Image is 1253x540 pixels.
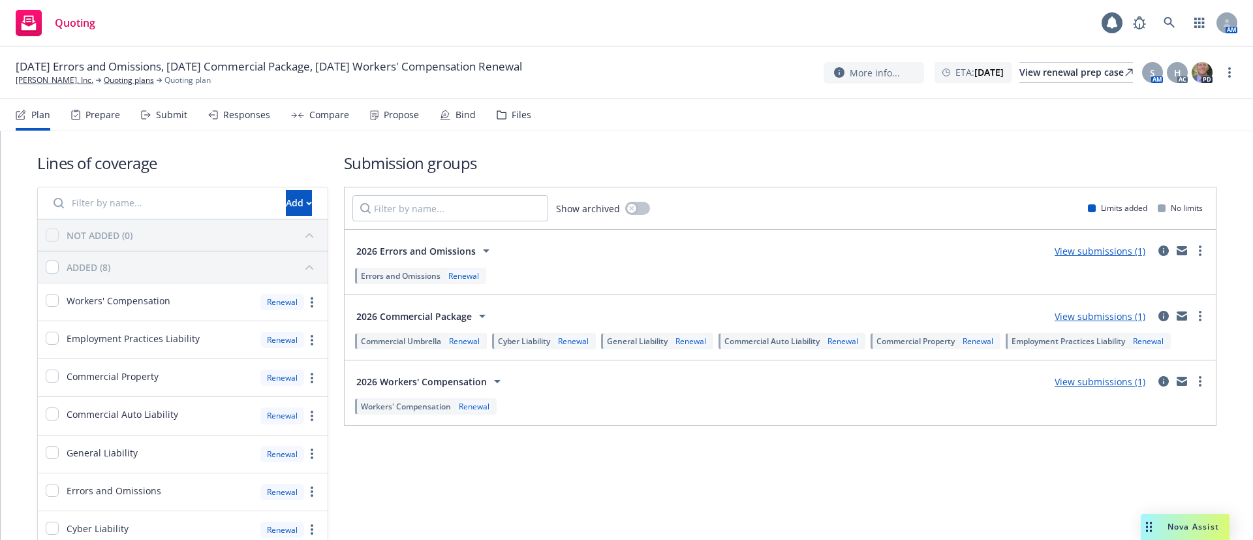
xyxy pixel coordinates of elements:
div: Renewal [673,336,709,347]
input: Filter by name... [352,195,548,221]
span: Commercial Auto Liability [724,336,820,347]
a: more [304,484,320,500]
div: Limits added [1088,202,1147,214]
img: photo [1192,62,1213,83]
span: Cyber Liability [67,522,129,535]
div: Files [512,110,531,120]
button: ADDED (8) [67,257,320,278]
a: View submissions (1) [1055,375,1145,388]
span: Errors and Omissions [67,484,161,498]
div: Responses [223,110,270,120]
div: View renewal prep case [1019,63,1133,82]
span: General Liability [67,446,138,460]
a: circleInformation [1156,373,1171,389]
a: more [304,446,320,462]
a: mail [1174,373,1190,389]
span: 2026 Workers' Compensation [356,375,487,389]
a: more [304,408,320,424]
strong: [DATE] [974,66,1004,78]
a: View submissions (1) [1055,245,1145,257]
div: Renewal [825,336,861,347]
a: View submissions (1) [1055,310,1145,323]
span: 2026 Commercial Package [356,310,472,323]
div: NOT ADDED (0) [67,229,132,242]
div: Renewal [260,484,304,500]
span: Workers' Compensation [361,401,451,412]
a: Search [1156,10,1183,36]
span: Quoting plan [164,74,211,86]
button: More info... [824,62,924,84]
button: NOT ADDED (0) [67,225,320,246]
span: Errors and Omissions [361,270,441,281]
span: General Liability [607,336,668,347]
span: Commercial Umbrella [361,336,441,347]
a: Switch app [1186,10,1213,36]
a: circleInformation [1156,308,1171,324]
a: more [1192,308,1208,324]
div: Renewal [260,407,304,424]
div: Renewal [260,370,304,386]
a: [PERSON_NAME], Inc. [16,74,93,86]
div: Renewal [446,270,482,281]
div: Submit [156,110,187,120]
div: Renewal [456,401,492,412]
a: mail [1174,243,1190,259]
div: Compare [309,110,349,120]
span: More info... [850,66,900,80]
div: Renewal [446,336,482,347]
span: Workers' Compensation [67,294,170,308]
div: Renewal [260,522,304,538]
a: more [304,294,320,310]
span: ETA : [955,65,1004,79]
div: Renewal [260,294,304,310]
a: more [1192,373,1208,389]
div: Renewal [260,446,304,462]
span: 2026 Errors and Omissions [356,244,476,258]
span: Employment Practices Liability [1012,336,1125,347]
a: Quoting [10,5,101,41]
div: Plan [31,110,50,120]
span: Cyber Liability [498,336,550,347]
span: Commercial Auto Liability [67,407,178,421]
div: ADDED (8) [67,261,110,274]
a: Quoting plans [104,74,154,86]
a: more [1192,243,1208,259]
input: Filter by name... [46,190,278,216]
div: Renewal [960,336,996,347]
a: more [1222,65,1237,80]
h1: Submission groups [344,152,1216,174]
a: View renewal prep case [1019,62,1133,83]
span: [DATE] Errors and Omissions, [DATE] Commercial Package, [DATE] Workers' Compensation Renewal [16,59,522,74]
a: circleInformation [1156,243,1171,259]
div: Drag to move [1141,514,1157,540]
div: Add [286,191,312,215]
div: Bind [456,110,476,120]
div: Prepare [85,110,120,120]
button: Add [286,190,312,216]
span: Show archived [556,202,620,215]
a: Report a Bug [1126,10,1152,36]
a: more [304,522,320,537]
a: more [304,332,320,348]
div: Propose [384,110,419,120]
button: 2026 Workers' Compensation [352,368,509,394]
span: Employment Practices Liability [67,332,200,345]
button: 2026 Errors and Omissions [352,238,498,264]
a: more [304,370,320,386]
span: Commercial Property [67,370,159,383]
button: Nova Assist [1141,514,1230,540]
div: Renewal [1130,336,1166,347]
button: 2026 Commercial Package [352,303,494,329]
span: H [1174,66,1181,80]
div: Renewal [260,332,304,348]
div: No limits [1158,202,1203,214]
span: Nova Assist [1168,521,1219,532]
h1: Lines of coverage [37,152,328,174]
span: S [1150,66,1155,80]
div: Renewal [555,336,591,347]
a: mail [1174,308,1190,324]
span: Quoting [55,18,95,28]
span: Commercial Property [876,336,955,347]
